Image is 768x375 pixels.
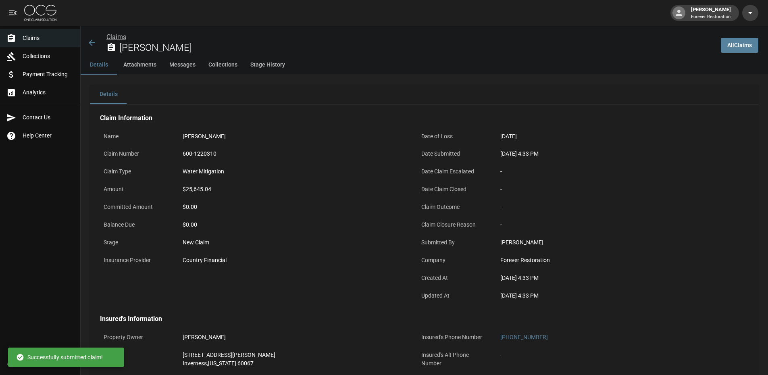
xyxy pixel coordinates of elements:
h4: Claim Information [100,114,726,122]
a: AllClaims [721,38,758,53]
button: Messages [163,55,202,75]
div: © 2025 One Claim Solution [7,360,73,368]
p: Claim Closure Reason [418,217,490,233]
p: Date of Loss [418,129,490,144]
p: Balance Due [100,217,173,233]
button: open drawer [5,5,21,21]
div: [STREET_ADDRESS][PERSON_NAME] [183,351,275,359]
p: Claim Type [100,164,173,179]
div: Country Financial [183,256,227,265]
div: 600-1220310 [183,150,216,158]
span: Claims [23,34,74,42]
p: Forever Restoration [691,14,731,21]
p: Insured's Alt Phone Number [418,347,490,371]
div: [PERSON_NAME] [500,238,722,247]
div: Forever Restoration [500,256,722,265]
div: - [500,185,722,194]
div: [DATE] 4:33 PM [500,292,722,300]
p: Date Submitted [418,146,490,162]
p: Submitted By [418,235,490,250]
div: Water Mitigation [183,167,224,176]
a: Claims [106,33,126,41]
p: Date Claim Closed [418,181,490,197]
p: Property Owner [100,329,173,345]
div: New Claim [183,238,404,247]
div: [DATE] [500,132,517,141]
p: Updated At [418,288,490,304]
button: Attachments [117,55,163,75]
div: Inverness , [US_STATE] 60067 [183,359,275,368]
button: Stage History [244,55,291,75]
div: - [500,203,722,211]
div: Successfully submitted claim! [16,350,103,365]
p: Name [100,129,173,144]
div: $0.00 [183,221,404,229]
div: [DATE] 4:33 PM [500,150,722,158]
button: Collections [202,55,244,75]
p: Insurance Provider [100,252,173,268]
div: - [500,167,722,176]
div: - [500,221,722,229]
h4: Insured's Information [100,315,726,323]
div: [PERSON_NAME] [183,132,226,141]
span: Analytics [23,88,74,97]
p: Insured's Phone Number [418,329,490,345]
div: $0.00 [183,203,404,211]
span: Contact Us [23,113,74,122]
a: [PHONE_NUMBER] [500,334,548,340]
div: [DATE] 4:33 PM [500,274,722,282]
p: Amount [100,181,173,197]
button: Details [90,85,127,104]
div: details tabs [90,85,758,104]
p: Date Claim Escalated [418,164,490,179]
span: Payment Tracking [23,70,74,79]
h2: [PERSON_NAME] [119,42,714,54]
div: [PERSON_NAME] [688,6,734,20]
button: Details [81,55,117,75]
div: $25,645.04 [183,185,211,194]
p: Stage [100,235,173,250]
p: Company [418,252,490,268]
p: Created At [418,270,490,286]
div: [PERSON_NAME] [183,333,226,342]
span: Collections [23,52,74,60]
img: ocs-logo-white-transparent.png [24,5,56,21]
p: Claim Outcome [418,199,490,215]
span: Help Center [23,131,74,140]
div: anchor tabs [81,55,768,75]
p: Address [100,347,173,363]
p: Committed Amount [100,199,173,215]
p: Claim Number [100,146,173,162]
nav: breadcrumb [106,32,714,42]
div: - [500,351,502,359]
